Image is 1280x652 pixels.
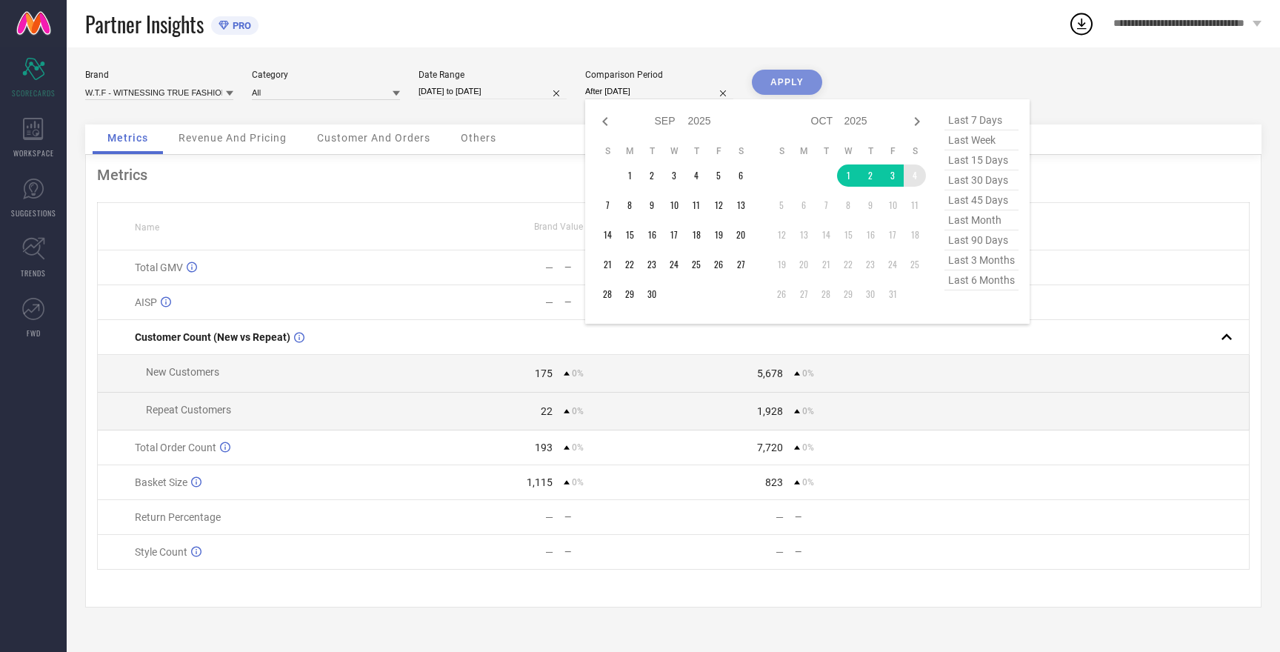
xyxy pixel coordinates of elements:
[135,296,157,308] span: AISP
[317,132,430,144] span: Customer And Orders
[619,224,641,246] td: Mon Sep 15 2025
[596,194,619,216] td: Sun Sep 07 2025
[541,405,553,417] div: 22
[757,367,783,379] div: 5,678
[27,327,41,339] span: FWD
[585,70,733,80] div: Comparison Period
[904,164,926,187] td: Sat Oct 04 2025
[663,145,685,157] th: Wednesday
[527,476,553,488] div: 1,115
[85,70,233,80] div: Brand
[135,511,221,523] span: Return Percentage
[770,283,793,305] td: Sun Oct 26 2025
[663,164,685,187] td: Wed Sep 03 2025
[135,442,216,453] span: Total Order Count
[904,145,926,157] th: Saturday
[135,222,159,233] span: Name
[815,283,837,305] td: Tue Oct 28 2025
[596,224,619,246] td: Sun Sep 14 2025
[663,253,685,276] td: Wed Sep 24 2025
[545,296,553,308] div: —
[904,194,926,216] td: Sat Oct 11 2025
[572,368,584,379] span: 0%
[707,194,730,216] td: Fri Sep 12 2025
[663,224,685,246] td: Wed Sep 17 2025
[802,477,814,488] span: 0%
[944,170,1019,190] span: last 30 days
[585,84,733,99] input: Select comparison period
[730,164,752,187] td: Sat Sep 06 2025
[944,110,1019,130] span: last 7 days
[572,406,584,416] span: 0%
[21,267,46,279] span: TRENDS
[535,442,553,453] div: 193
[793,283,815,305] td: Mon Oct 27 2025
[707,164,730,187] td: Fri Sep 05 2025
[730,253,752,276] td: Sat Sep 27 2025
[545,546,553,558] div: —
[802,368,814,379] span: 0%
[837,145,859,157] th: Wednesday
[564,547,673,557] div: —
[944,250,1019,270] span: last 3 months
[944,150,1019,170] span: last 15 days
[815,194,837,216] td: Tue Oct 07 2025
[1068,10,1095,37] div: Open download list
[859,224,881,246] td: Thu Oct 16 2025
[802,442,814,453] span: 0%
[135,262,183,273] span: Total GMV
[641,194,663,216] td: Tue Sep 09 2025
[881,164,904,187] td: Fri Oct 03 2025
[730,145,752,157] th: Saturday
[815,253,837,276] td: Tue Oct 21 2025
[419,84,567,99] input: Select date range
[730,224,752,246] td: Sat Sep 20 2025
[802,406,814,416] span: 0%
[859,283,881,305] td: Thu Oct 30 2025
[859,253,881,276] td: Thu Oct 23 2025
[461,132,496,144] span: Others
[859,194,881,216] td: Thu Oct 09 2025
[85,9,204,39] span: Partner Insights
[619,283,641,305] td: Mon Sep 29 2025
[11,207,56,219] span: SUGGESTIONS
[97,166,1250,184] div: Metrics
[641,145,663,157] th: Tuesday
[685,164,707,187] td: Thu Sep 04 2025
[944,230,1019,250] span: last 90 days
[944,270,1019,290] span: last 6 months
[107,132,148,144] span: Metrics
[641,164,663,187] td: Tue Sep 02 2025
[859,164,881,187] td: Thu Oct 02 2025
[619,253,641,276] td: Mon Sep 22 2025
[770,194,793,216] td: Sun Oct 05 2025
[793,194,815,216] td: Mon Oct 06 2025
[944,190,1019,210] span: last 45 days
[135,331,290,343] span: Customer Count (New vs Repeat)
[663,194,685,216] td: Wed Sep 10 2025
[596,145,619,157] th: Sunday
[641,253,663,276] td: Tue Sep 23 2025
[793,145,815,157] th: Monday
[252,70,400,80] div: Category
[837,253,859,276] td: Wed Oct 22 2025
[944,210,1019,230] span: last month
[793,253,815,276] td: Mon Oct 20 2025
[685,253,707,276] td: Thu Sep 25 2025
[135,546,187,558] span: Style Count
[793,224,815,246] td: Mon Oct 13 2025
[619,194,641,216] td: Mon Sep 08 2025
[12,87,56,99] span: SCORECARDS
[859,145,881,157] th: Thursday
[730,194,752,216] td: Sat Sep 13 2025
[707,145,730,157] th: Friday
[944,130,1019,150] span: last week
[765,476,783,488] div: 823
[795,547,903,557] div: —
[641,224,663,246] td: Tue Sep 16 2025
[757,405,783,417] div: 1,928
[770,145,793,157] th: Sunday
[770,224,793,246] td: Sun Oct 12 2025
[685,145,707,157] th: Thursday
[904,224,926,246] td: Sat Oct 18 2025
